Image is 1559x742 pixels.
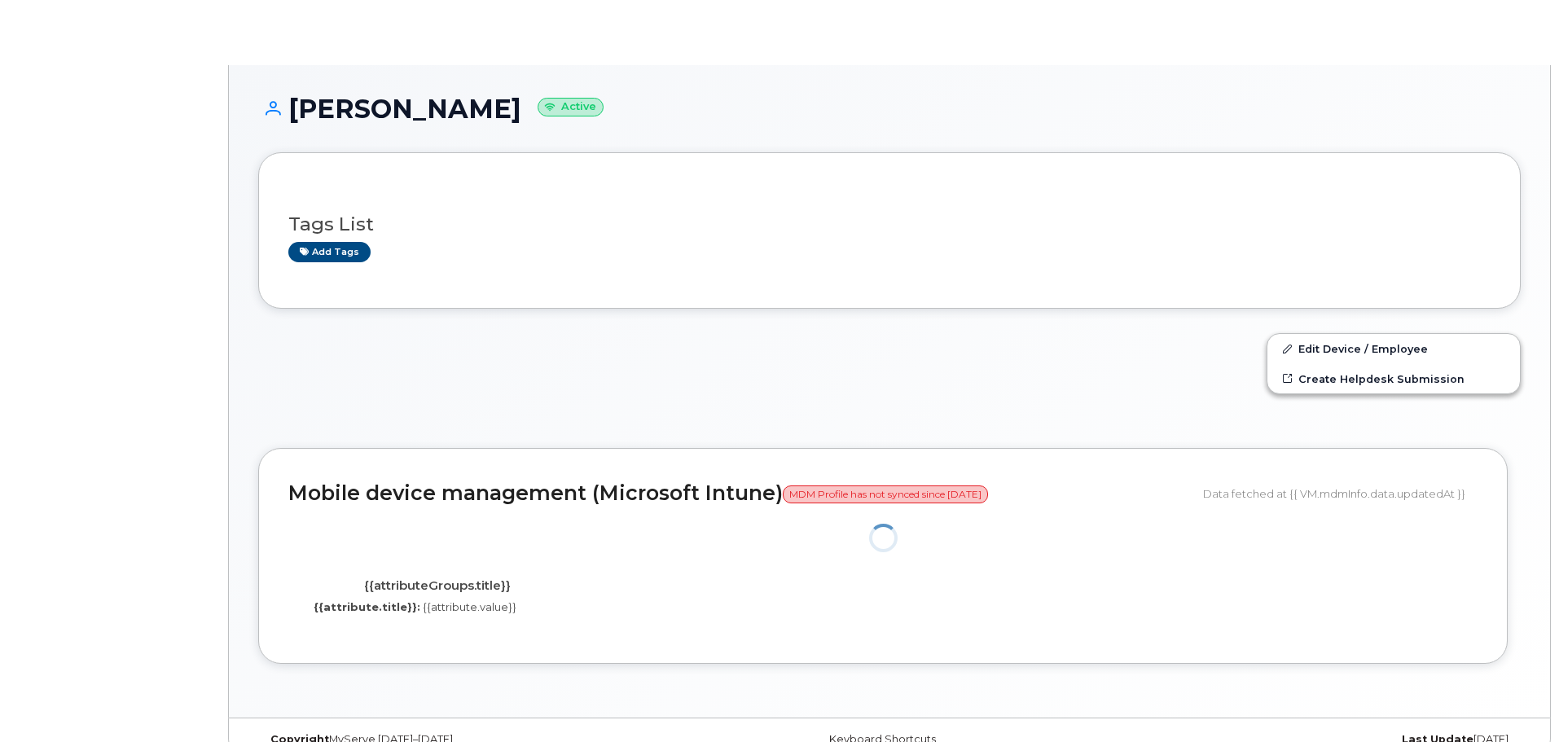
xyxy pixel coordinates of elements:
span: MDM Profile has not synced since [DATE] [783,485,988,503]
a: Create Helpdesk Submission [1267,364,1520,393]
a: Add tags [288,242,371,262]
span: {{attribute.value}} [423,600,516,613]
label: {{attribute.title}}: [314,599,420,615]
h1: [PERSON_NAME] [258,94,1521,123]
div: Data fetched at {{ VM.mdmInfo.data.updatedAt }} [1203,478,1478,509]
h4: {{attributeGroups.title}} [301,579,573,593]
a: Edit Device / Employee [1267,334,1520,363]
h3: Tags List [288,214,1491,235]
small: Active [538,98,604,116]
h2: Mobile device management (Microsoft Intune) [288,482,1191,505]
